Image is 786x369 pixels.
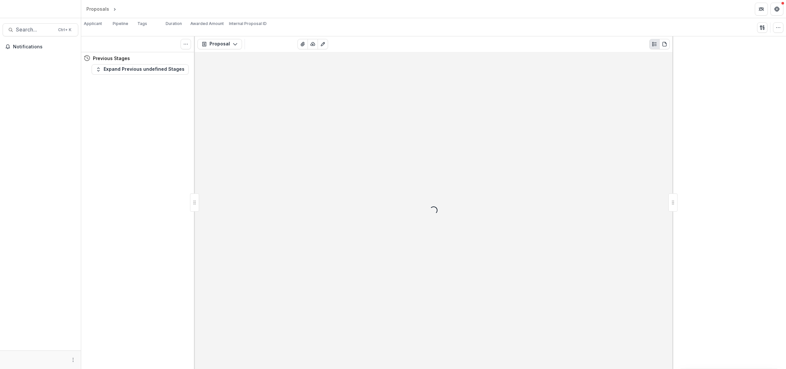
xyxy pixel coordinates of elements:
[181,39,191,49] button: Toggle View Cancelled Tasks
[93,55,130,62] h4: Previous Stages
[84,4,145,14] nav: breadcrumb
[318,39,328,49] button: Edit as form
[755,3,768,16] button: Partners
[69,356,77,364] button: More
[229,21,267,27] p: Internal Proposal ID
[166,21,182,27] p: Duration
[649,39,660,49] button: Plaintext view
[298,39,308,49] button: View Attached Files
[57,26,73,33] div: Ctrl + K
[770,3,783,16] button: Get Help
[137,21,147,27] p: Tags
[113,21,128,27] p: Pipeline
[13,44,76,50] span: Notifications
[84,21,102,27] p: Applicant
[3,42,78,52] button: Notifications
[92,64,189,75] button: Expand Previous undefined Stages
[16,27,54,33] span: Search...
[197,39,242,49] button: Proposal
[86,6,109,12] div: Proposals
[3,23,78,36] button: Search...
[190,21,224,27] p: Awarded Amount
[84,4,112,14] a: Proposals
[659,39,670,49] button: PDF view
